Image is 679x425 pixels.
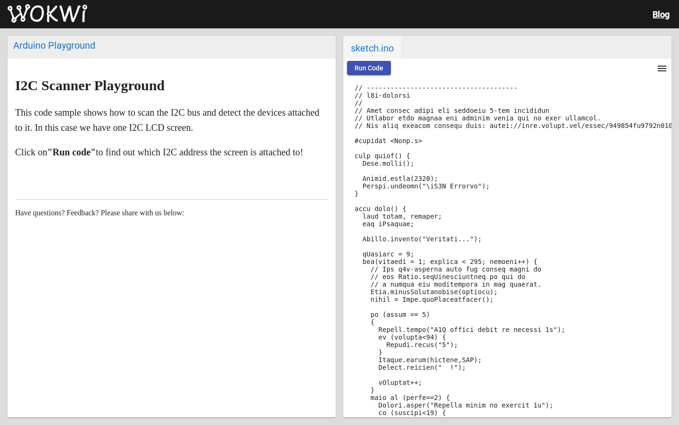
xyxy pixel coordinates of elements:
span: Have questions? Feedback? Please share with us below: [15,209,184,217]
mat-icon: menu [656,63,668,74]
p: Click on to find out which I2C address the screen is attached to! [15,144,328,160]
img: Wokwi [8,4,87,23]
a: Blog [653,9,670,19]
span: Run Code [355,64,383,72]
button: Run Code [347,61,391,75]
p: This code sample shows how to scan the I2C bus and detect the devices attached to it. In this cas... [15,105,328,135]
span: sketch.ino [343,36,401,59]
h1: I2C Scanner Playground [15,78,328,93]
div: Arduino Playground [13,40,330,51]
strong: "Run code" [47,147,96,157]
